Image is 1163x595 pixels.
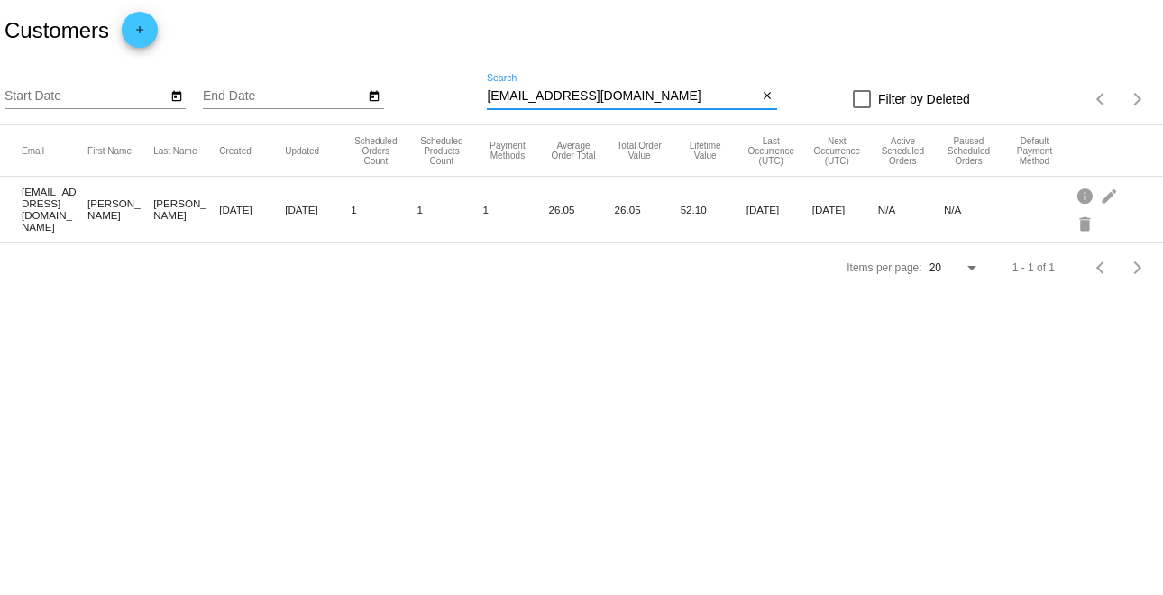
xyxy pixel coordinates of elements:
mat-cell: 26.05 [549,199,615,220]
button: Change sorting for AverageScheduledOrderTotal [549,141,599,160]
button: Open calendar [167,86,186,105]
div: 1 - 1 of 1 [1012,261,1055,274]
mat-cell: [PERSON_NAME] [87,193,153,225]
button: Change sorting for PaymentMethodsCount [482,141,532,160]
button: Next page [1120,250,1156,286]
button: Change sorting for FirstName [87,145,132,156]
button: Change sorting for TotalProductsScheduledCount [417,136,466,166]
input: End Date [203,89,365,104]
mat-cell: [DATE] [285,199,351,220]
mat-cell: 1 [417,199,482,220]
mat-cell: [PERSON_NAME] [153,193,219,225]
mat-cell: [DATE] [812,199,878,220]
mat-icon: delete [1076,209,1097,237]
mat-cell: 1 [482,199,548,220]
div: Items per page: [847,261,921,274]
button: Previous page [1084,250,1120,286]
button: Change sorting for NextScheduledOrderOccurrenceUtc [812,136,862,166]
button: Change sorting for LastScheduledOrderOccurrenceUtc [746,136,796,166]
button: Clear [758,87,777,106]
button: Next page [1120,81,1156,117]
mat-cell: 52.10 [681,199,746,220]
button: Change sorting for DefaultPaymentMethod [1010,136,1059,166]
mat-cell: 26.05 [615,199,681,220]
span: 20 [929,261,941,274]
mat-cell: N/A [878,199,944,220]
input: Search [487,89,757,104]
button: Change sorting for CreatedUtc [219,145,252,156]
input: Start Date [5,89,167,104]
span: Filter by Deleted [878,88,970,110]
button: Previous page [1084,81,1120,117]
mat-cell: 1 [351,199,417,220]
mat-cell: [DATE] [219,199,285,220]
button: Change sorting for Email [22,145,44,156]
button: Change sorting for TotalScheduledOrderValue [615,141,664,160]
mat-icon: close [761,89,774,104]
button: Change sorting for PausedScheduledOrdersCount [944,136,994,166]
button: Change sorting for ActiveScheduledOrdersCount [878,136,928,166]
button: Change sorting for UpdatedUtc [285,145,319,156]
button: Change sorting for LastName [153,145,197,156]
h2: Customers [5,18,109,43]
mat-icon: add [129,23,151,45]
mat-icon: info [1076,181,1097,209]
mat-select: Items per page: [929,262,980,275]
mat-cell: [EMAIL_ADDRESS][DOMAIN_NAME] [22,181,87,237]
button: Change sorting for TotalScheduledOrdersCount [351,136,400,166]
mat-cell: N/A [944,199,1010,220]
mat-cell: [DATE] [746,199,812,220]
button: Open calendar [365,86,384,105]
mat-icon: edit [1100,181,1122,209]
button: Change sorting for ScheduledOrderLTV [681,141,730,160]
